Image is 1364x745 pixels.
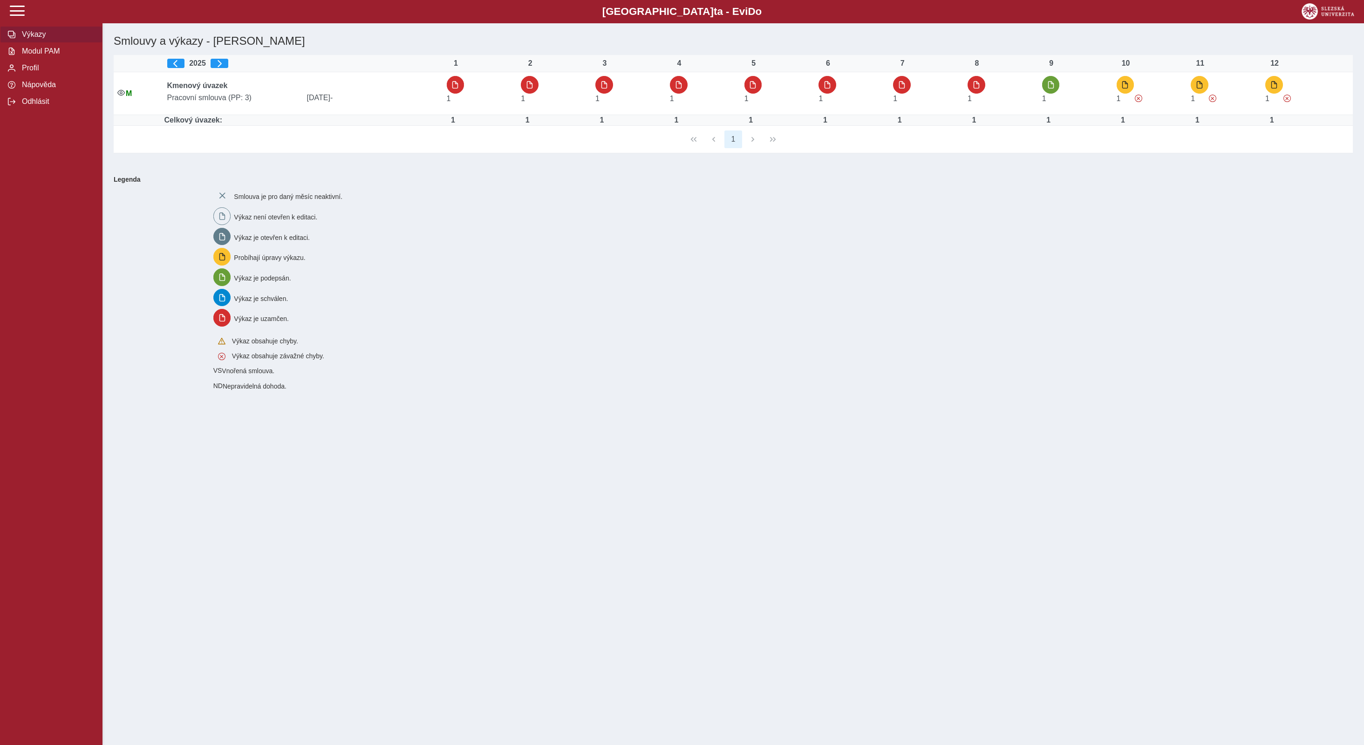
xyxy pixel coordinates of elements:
div: 11 [1191,59,1209,68]
span: Úvazek : 8 h / den. 40 h / týden. [670,95,674,103]
div: Úvazek : 8 h / den. 40 h / týden. [965,116,983,124]
span: - [330,94,333,102]
div: Úvazek : 8 h / den. 40 h / týden. [1188,116,1207,124]
span: Výkazy [19,30,95,39]
span: D [748,6,755,17]
div: Úvazek : 8 h / den. 40 h / týden. [1114,116,1132,124]
span: Nepravidelná dohoda. [223,383,286,390]
div: 1 [447,59,465,68]
span: Úvazek : 8 h / den. 40 h / týden. [968,95,972,103]
span: Úvazek : 8 h / den. 40 h / týden. [1191,95,1195,103]
span: Úvazek : 8 h / den. 40 h / týden. [893,95,897,103]
span: Nápověda [19,81,95,89]
span: Výkaz obsahuje závažné chyby. [1135,95,1142,102]
span: Výkaz je schválen. [234,294,288,302]
div: Úvazek : 8 h / den. 40 h / týden. [1039,116,1058,124]
span: Smlouva je pro daný měsíc neaktivní. [234,193,342,200]
i: Smlouva je aktivní [117,89,125,96]
div: Úvazek : 8 h / den. 40 h / týden. [890,116,909,124]
span: Modul PAM [19,47,95,55]
div: 2025 [167,59,439,68]
span: Výkaz obsahuje závažné chyby. [1209,95,1216,102]
div: 7 [893,59,912,68]
button: 1 [724,130,742,148]
span: o [756,6,762,17]
td: Celkový úvazek: [164,115,443,126]
b: Kmenový úvazek [167,82,228,89]
span: Úvazek : 8 h / den. 40 h / týden. [744,95,749,103]
span: Výkaz obsahuje závažné chyby. [232,352,324,360]
div: Úvazek : 8 h / den. 40 h / týden. [518,116,537,124]
div: 4 [670,59,689,68]
span: Vnořená smlouva. [222,367,274,375]
span: Výkaz obsahuje chyby. [232,337,298,345]
span: Výkaz je podepsán. [234,274,291,282]
span: Výkaz je uzamčen. [234,315,289,322]
div: 3 [595,59,614,68]
span: Odhlásit [19,97,95,106]
span: Úvazek : 8 h / den. 40 h / týden. [1265,95,1269,103]
div: 5 [744,59,763,68]
span: Úvazek : 8 h / den. 40 h / týden. [595,95,600,103]
span: t [714,6,717,17]
span: Pracovní smlouva (PP: 3) [164,94,303,102]
div: 10 [1117,59,1135,68]
div: Úvazek : 8 h / den. 40 h / týden. [444,116,463,124]
span: Výkaz je otevřen k editaci. [234,233,310,241]
div: Úvazek : 8 h / den. 40 h / týden. [1262,116,1281,124]
span: Úvazek : 8 h / den. 40 h / týden. [1042,95,1046,103]
b: [GEOGRAPHIC_DATA] a - Evi [28,6,1336,18]
div: 9 [1042,59,1061,68]
span: Údaje souhlasí s údaji v Magionu [126,89,132,97]
span: Smlouva vnořená do kmene [213,382,223,390]
h1: Smlouvy a výkazy - [PERSON_NAME] [110,31,1149,51]
span: Výkaz není otevřen k editaci. [234,213,317,221]
div: 12 [1265,59,1284,68]
div: Úvazek : 8 h / den. 40 h / týden. [816,116,834,124]
span: Výkaz obsahuje závažné chyby. [1283,95,1291,102]
span: Úvazek : 8 h / den. 40 h / týden. [521,95,525,103]
div: Úvazek : 8 h / den. 40 h / týden. [742,116,760,124]
img: logo_web_su.png [1302,3,1354,20]
div: 6 [818,59,837,68]
span: Probíhají úpravy výkazu. [234,254,305,261]
span: Úvazek : 8 h / den. 40 h / týden. [818,95,823,103]
span: [DATE] [303,94,443,102]
div: Úvazek : 8 h / den. 40 h / týden. [667,116,686,124]
div: Úvazek : 8 h / den. 40 h / týden. [593,116,611,124]
span: Úvazek : 8 h / den. 40 h / týden. [447,95,451,103]
span: Úvazek : 8 h / den. 40 h / týden. [1117,95,1121,103]
b: Legenda [110,172,1349,187]
div: 8 [968,59,986,68]
span: Profil [19,64,95,72]
span: Smlouva vnořená do kmene [213,367,222,374]
div: 2 [521,59,539,68]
